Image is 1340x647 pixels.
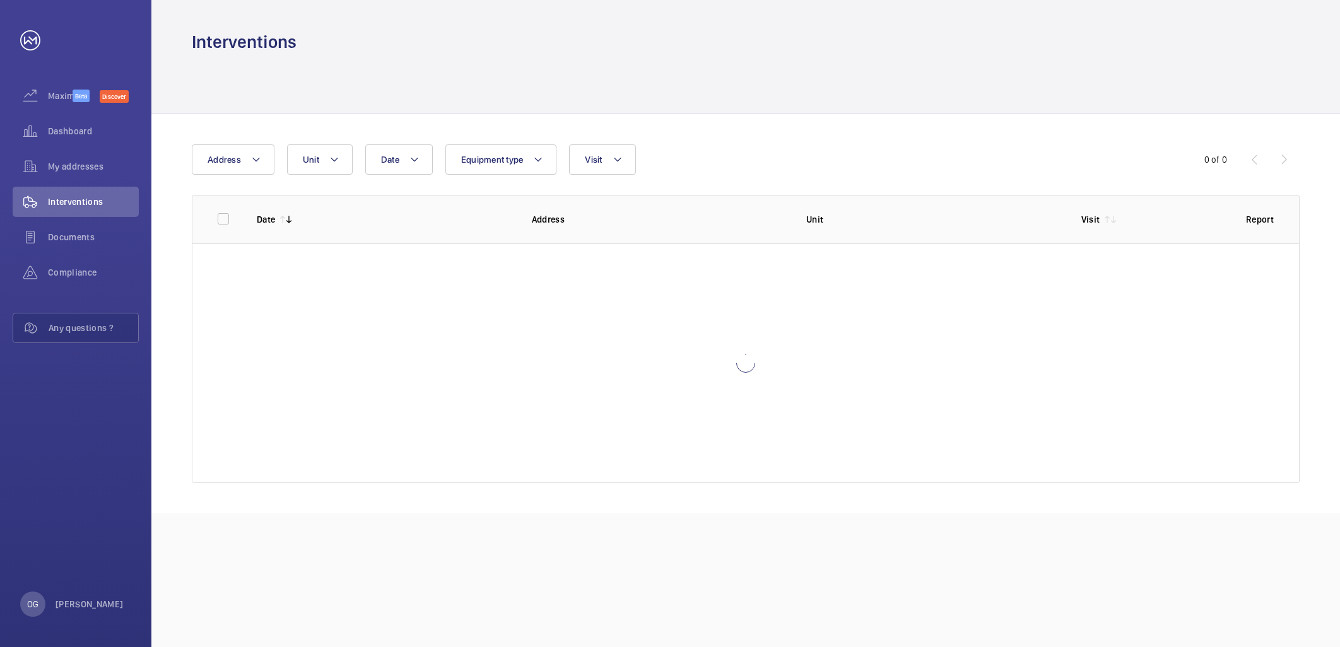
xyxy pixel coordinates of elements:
button: Equipment type [445,144,557,175]
span: My addresses [48,160,139,173]
span: Dashboard [48,125,139,137]
span: Any questions ? [49,322,138,334]
span: Compliance [48,266,139,279]
button: Date [365,144,433,175]
button: Visit [569,144,635,175]
span: Documents [48,231,139,243]
button: Address [192,144,274,175]
div: 0 of 0 [1204,153,1227,166]
p: Date [257,213,275,226]
span: Maximize [48,90,73,102]
span: Discover [100,90,129,103]
span: Interventions [48,195,139,208]
span: Address [208,154,241,165]
span: Unit [303,154,319,165]
h1: Interventions [192,30,297,54]
button: Unit [287,144,353,175]
p: OG [27,598,38,610]
p: [PERSON_NAME] [56,598,124,610]
p: Visit [1081,213,1100,226]
span: Beta [73,90,90,102]
p: Address [532,213,787,226]
p: Unit [806,213,1061,226]
span: Visit [585,154,602,165]
span: Equipment type [461,154,524,165]
p: Report [1246,213,1274,226]
span: Date [381,154,399,165]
